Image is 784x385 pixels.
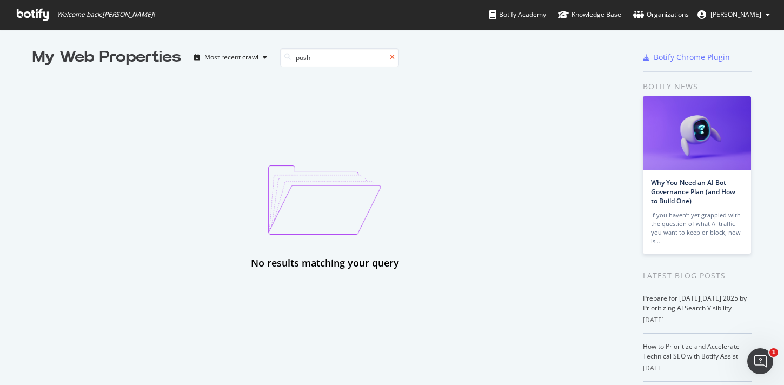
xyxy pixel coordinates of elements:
a: How to Prioritize and Accelerate Technical SEO with Botify Assist [643,342,740,361]
a: Prepare for [DATE][DATE] 2025 by Prioritizing AI Search Visibility [643,294,747,313]
a: Botify Chrome Plugin [643,52,730,63]
button: Most recent crawl [190,49,271,66]
div: No results matching your query [251,256,399,270]
span: Welcome back, [PERSON_NAME] ! [57,10,155,19]
div: If you haven’t yet grappled with the question of what AI traffic you want to keep or block, now is… [651,211,743,245]
div: [DATE] [643,363,752,373]
span: 1 [769,348,778,357]
span: Ellie Combes [710,10,761,19]
div: My Web Properties [32,47,181,68]
div: Latest Blog Posts [643,270,752,282]
input: Search [280,48,399,67]
img: Why You Need an AI Bot Governance Plan (and How to Build One) [643,96,751,170]
img: emptyProjectImage [268,165,381,235]
div: Botify news [643,81,752,92]
a: Why You Need an AI Bot Governance Plan (and How to Build One) [651,178,735,205]
button: [PERSON_NAME] [689,6,779,23]
div: Most recent crawl [204,54,258,61]
div: Knowledge Base [558,9,621,20]
div: Botify Academy [489,9,546,20]
div: [DATE] [643,315,752,325]
div: Organizations [633,9,689,20]
div: Botify Chrome Plugin [654,52,730,63]
iframe: Intercom live chat [747,348,773,374]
